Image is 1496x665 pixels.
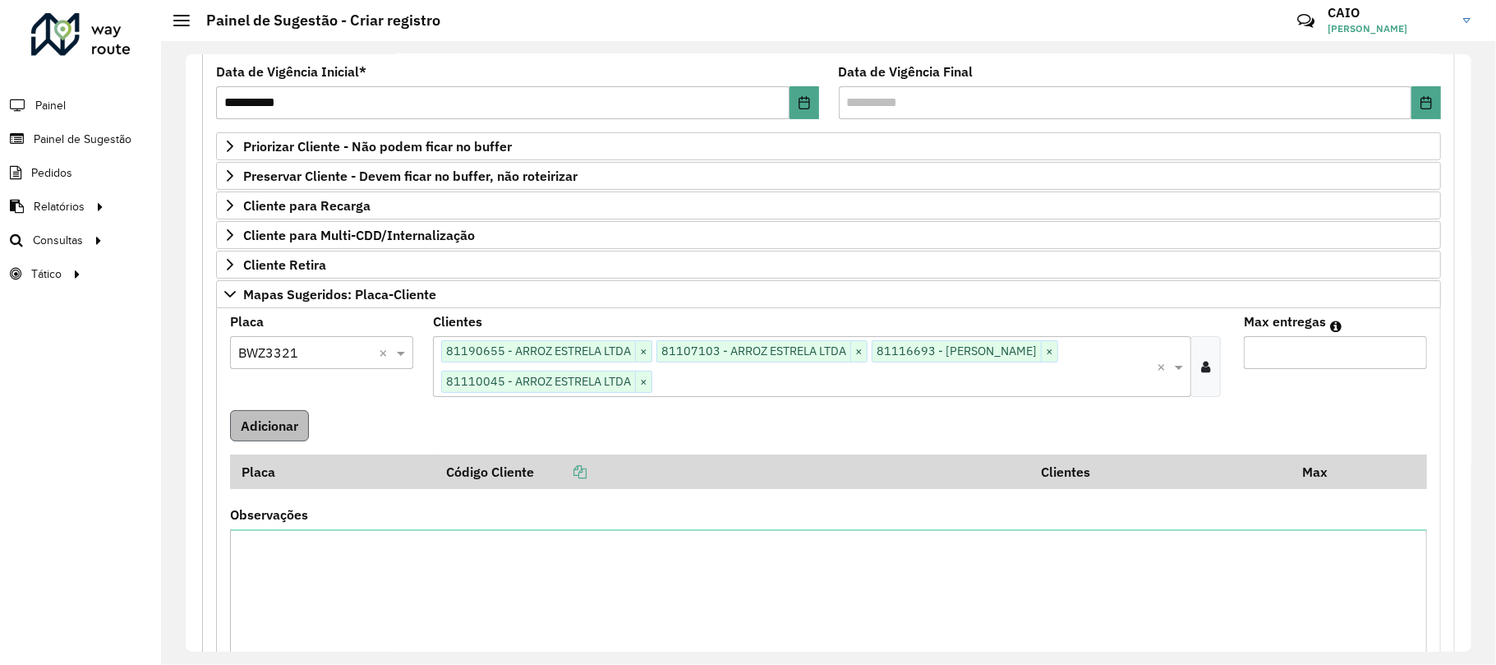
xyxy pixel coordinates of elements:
[243,169,578,182] span: Preservar Cliente - Devem ficar no buffer, não roteirizar
[230,410,309,441] button: Adicionar
[216,132,1441,160] a: Priorizar Cliente - Não podem ficar no buffer
[1328,5,1451,21] h3: CAIO
[31,164,72,182] span: Pedidos
[33,232,83,249] span: Consultas
[379,343,393,363] span: Clear all
[190,12,440,30] h2: Painel de Sugestão - Criar registro
[243,199,371,212] span: Cliente para Recarga
[1244,312,1326,331] label: Max entregas
[216,192,1441,219] a: Cliente para Recarga
[657,341,850,361] span: 81107103 - ARROZ ESTRELA LTDA
[216,251,1441,279] a: Cliente Retira
[35,97,66,114] span: Painel
[243,140,512,153] span: Priorizar Cliente - Não podem ficar no buffer
[216,280,1441,308] a: Mapas Sugeridos: Placa-Cliente
[442,341,635,361] span: 81190655 - ARROZ ESTRELA LTDA
[789,86,819,119] button: Choose Date
[1288,3,1323,39] a: Contato Rápido
[216,221,1441,249] a: Cliente para Multi-CDD/Internalização
[243,258,326,271] span: Cliente Retira
[34,198,85,215] span: Relatórios
[1041,342,1057,362] span: ×
[534,464,587,480] a: Copiar
[872,341,1041,361] span: 81116693 - [PERSON_NAME]
[243,229,475,242] span: Cliente para Multi-CDD/Internalização
[850,342,867,362] span: ×
[243,288,436,301] span: Mapas Sugeridos: Placa-Cliente
[1330,320,1342,333] em: Máximo de clientes que serão colocados na mesma rota com os clientes informados
[1157,357,1171,376] span: Clear all
[230,312,264,331] label: Placa
[839,62,974,81] label: Data de Vigência Final
[230,505,308,524] label: Observações
[635,372,651,392] span: ×
[230,455,435,489] th: Placa
[435,455,1030,489] th: Código Cliente
[635,342,651,362] span: ×
[433,312,482,331] label: Clientes
[34,131,131,148] span: Painel de Sugestão
[216,62,366,81] label: Data de Vigência Inicial
[31,266,62,283] span: Tático
[1291,455,1357,489] th: Max
[442,372,635,391] span: 81110045 - ARROZ ESTRELA LTDA
[1029,455,1291,489] th: Clientes
[1411,86,1441,119] button: Choose Date
[1328,21,1451,36] span: [PERSON_NAME]
[216,162,1441,190] a: Preservar Cliente - Devem ficar no buffer, não roteirizar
